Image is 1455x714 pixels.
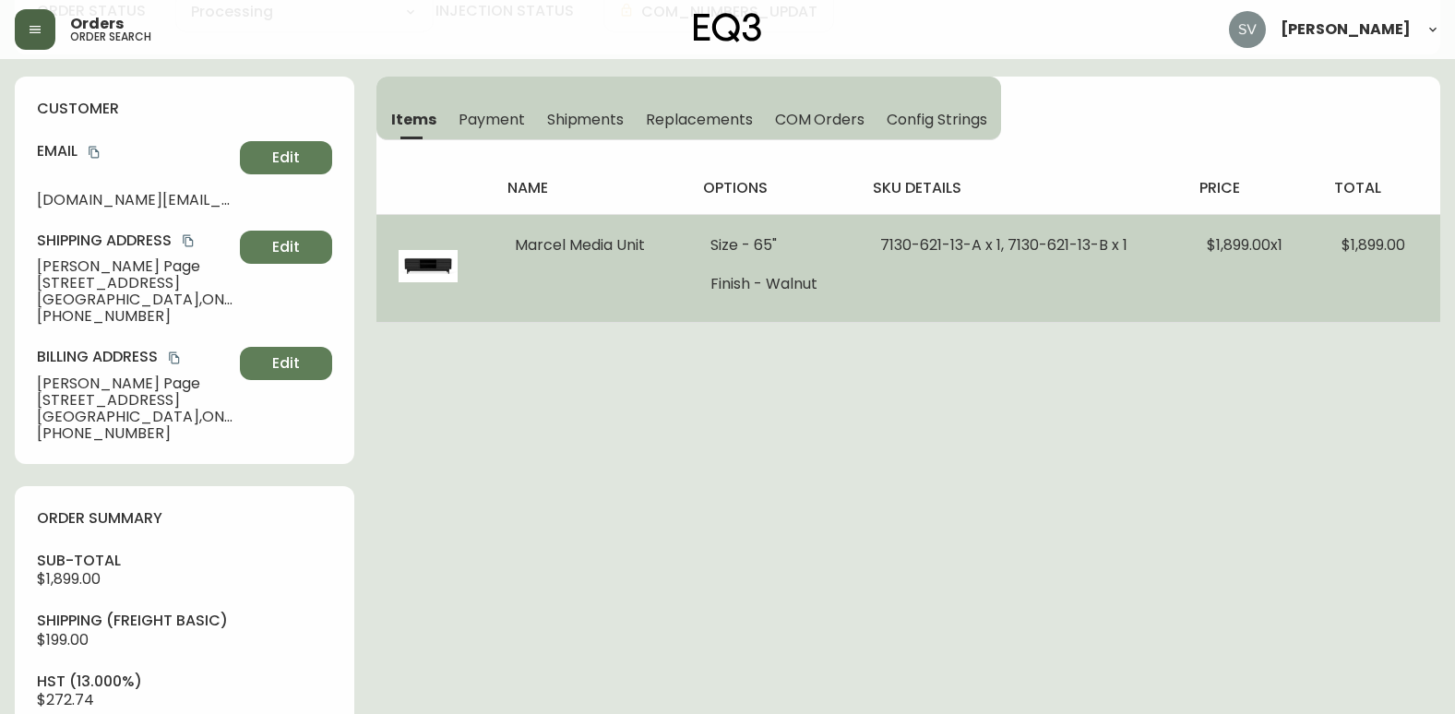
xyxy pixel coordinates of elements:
[887,110,986,129] span: Config Strings
[37,611,332,631] h4: Shipping ( Freight Basic )
[179,232,197,250] button: copy
[37,672,332,692] h4: hst (13.000%)
[710,276,836,292] li: Finish - Walnut
[37,551,332,571] h4: sub-total
[272,148,300,168] span: Edit
[880,234,1127,256] span: 7130-621-13-A x 1, 7130-621-13-B x 1
[399,237,458,296] img: 7130-62X-400-1-clcv6admy09vh01949tgeswoa.jpg
[37,425,233,442] span: [PHONE_NUMBER]
[37,689,94,710] span: $272.74
[37,409,233,425] span: [GEOGRAPHIC_DATA] , ON , M5S 2X3 , CA
[37,392,233,409] span: [STREET_ADDRESS]
[391,110,436,129] span: Items
[70,31,151,42] h5: order search
[1229,11,1266,48] img: 0ef69294c49e88f033bcbeb13310b844
[240,231,332,264] button: Edit
[646,110,752,129] span: Replacements
[1199,178,1305,198] h4: price
[1281,22,1411,37] span: [PERSON_NAME]
[507,178,674,198] h4: name
[37,192,233,208] span: [DOMAIN_NAME][EMAIL_ADDRESS][DOMAIN_NAME]
[515,234,645,256] span: Marcel Media Unit
[37,508,332,529] h4: order summary
[37,258,233,275] span: [PERSON_NAME] Page
[240,141,332,174] button: Edit
[70,17,124,31] span: Orders
[272,237,300,257] span: Edit
[703,178,843,198] h4: options
[37,292,233,308] span: [GEOGRAPHIC_DATA] , ON , M5S 2X3 , CA
[37,629,89,650] span: $199.00
[165,349,184,367] button: copy
[459,110,525,129] span: Payment
[1342,234,1405,256] span: $1,899.00
[1207,234,1282,256] span: $1,899.00 x 1
[547,110,625,129] span: Shipments
[37,99,332,119] h4: customer
[1334,178,1425,198] h4: total
[873,178,1170,198] h4: sku details
[694,13,762,42] img: logo
[240,347,332,380] button: Edit
[37,308,233,325] span: [PHONE_NUMBER]
[37,347,233,367] h4: Billing Address
[775,110,865,129] span: COM Orders
[272,353,300,374] span: Edit
[37,141,233,161] h4: Email
[37,231,233,251] h4: Shipping Address
[37,375,233,392] span: [PERSON_NAME] Page
[37,275,233,292] span: [STREET_ADDRESS]
[710,237,836,254] li: Size - 65"
[37,568,101,589] span: $1,899.00
[85,143,103,161] button: copy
